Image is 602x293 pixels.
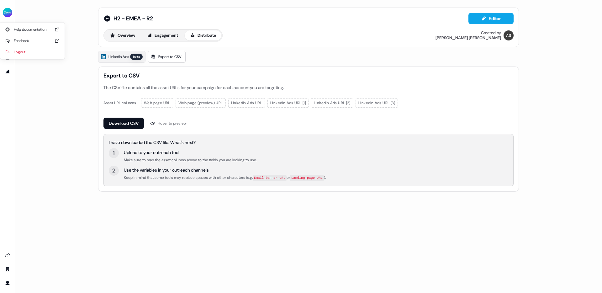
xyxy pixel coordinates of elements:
code: Email_banner_URL [253,175,287,181]
a: LinkedIn Adsbeta [98,51,145,63]
span: Web page (preview) URL [178,100,223,106]
button: Distribute [185,30,221,40]
div: Hover to preview [158,120,187,126]
div: Make sure to map the asset columns above to the fields you are looking to use. [124,157,257,163]
a: Export to CSV [148,51,186,63]
button: Overview [105,30,140,40]
div: [PERSON_NAME] [PERSON_NAME] [436,35,501,40]
div: 2 [112,167,115,174]
div: Keep in mind that some tools may replace spaces with other characters (e.g. or ). [124,174,326,181]
span: LinkedIn Ads URL [231,100,262,106]
div: 1 [113,149,115,157]
a: Go to profile [3,278,13,288]
div: Logout [3,46,62,58]
button: Download CSV [103,118,144,129]
span: Export to CSV [103,72,514,79]
div: Asset URL columns [103,100,136,106]
div: The CSV file contains all the asset URLs for your campaign for each account you are targeting. [103,84,514,91]
span: Export to CSV [158,54,182,60]
a: Go to attribution [3,67,13,77]
code: Landing_page_URL [290,175,324,181]
span: LinkedIn Ads URL [1] [270,100,306,106]
div: Use the variables in your outreach channels [124,167,326,173]
span: LinkedIn Ads URL [2] [314,100,350,106]
button: Engagement [142,30,183,40]
div: I have downloaded the CSV file. What's next? [109,139,508,146]
span: LinkedIn Ads [108,54,129,60]
div: Upload to your outreach tool [124,149,257,156]
span: H2 - EMEA - R2 [114,15,153,22]
button: Editor [468,13,514,24]
a: Go to integrations [3,250,13,260]
a: Editor [468,16,514,23]
div: beta [130,54,143,60]
span: Web page URL [144,100,170,106]
span: LinkedIn Ads URL [3] [358,100,395,106]
img: Anna [504,30,514,40]
div: Created by [481,30,501,35]
div: Feedback [3,35,62,46]
div: Help documentation [3,24,62,35]
a: Go to team [3,264,13,274]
